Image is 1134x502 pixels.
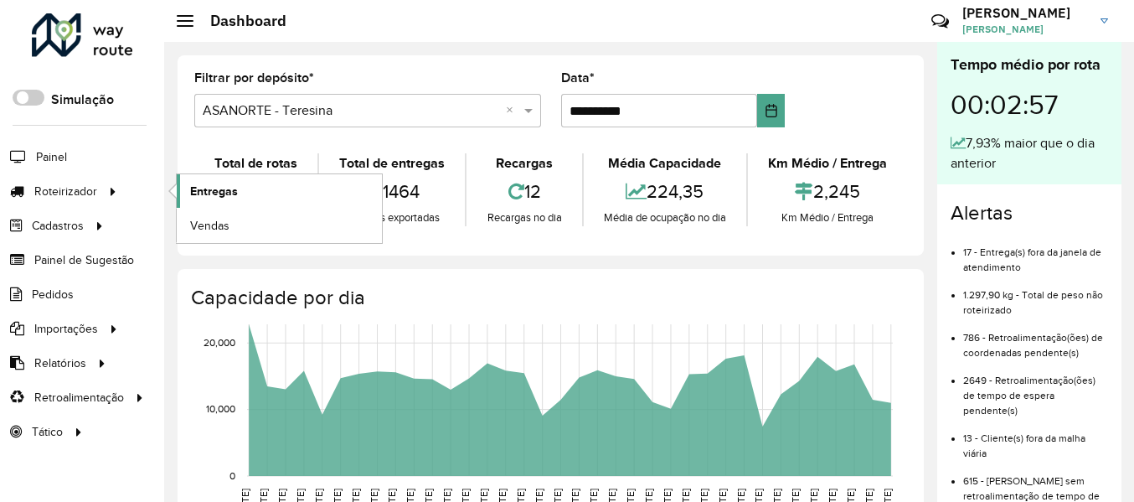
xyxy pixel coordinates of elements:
[471,153,577,173] div: Recargas
[471,173,577,210] div: 12
[962,22,1088,37] span: [PERSON_NAME]
[198,153,313,173] div: Total de rotas
[34,389,124,406] span: Retroalimentação
[323,153,461,173] div: Total de entregas
[962,5,1088,21] h3: [PERSON_NAME]
[190,217,229,235] span: Vendas
[177,174,382,208] a: Entregas
[951,76,1108,133] div: 00:02:57
[752,173,903,210] div: 2,245
[177,209,382,242] a: Vendas
[191,286,907,310] h4: Capacidade por dia
[588,173,742,210] div: 224,35
[204,337,235,348] text: 20,000
[963,418,1108,461] li: 13 - Cliente(s) fora da malha viária
[588,210,742,226] div: Média de ocupação no dia
[752,153,903,173] div: Km Médio / Entrega
[561,68,595,88] label: Data
[229,470,235,481] text: 0
[757,94,785,127] button: Choose Date
[34,355,86,372] span: Relatórios
[34,320,98,338] span: Importações
[951,54,1108,76] div: Tempo médio por rota
[32,286,74,303] span: Pedidos
[193,12,286,30] h2: Dashboard
[51,90,114,110] label: Simulação
[190,183,238,200] span: Entregas
[731,5,906,50] div: Críticas? Dúvidas? Elogios? Sugestões? Entre em contato conosco!
[36,148,67,166] span: Painel
[588,153,742,173] div: Média Capacidade
[34,183,97,200] span: Roteirizador
[32,423,63,441] span: Tático
[206,404,235,415] text: 10,000
[963,275,1108,318] li: 1.297,90 kg - Total de peso não roteirizado
[32,217,84,235] span: Cadastros
[506,101,520,121] span: Clear all
[963,318,1108,360] li: 786 - Retroalimentação(ões) de coordenadas pendente(s)
[922,3,958,39] a: Contato Rápido
[194,68,314,88] label: Filtrar por depósito
[951,201,1108,225] h4: Alertas
[471,210,577,226] div: Recargas no dia
[963,232,1108,275] li: 17 - Entrega(s) fora da janela de atendimento
[752,210,903,226] div: Km Médio / Entrega
[323,210,461,226] div: Entregas exportadas
[951,133,1108,173] div: 7,93% maior que o dia anterior
[323,173,461,210] div: 1464
[34,251,134,269] span: Painel de Sugestão
[963,360,1108,418] li: 2649 - Retroalimentação(ões) de tempo de espera pendente(s)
